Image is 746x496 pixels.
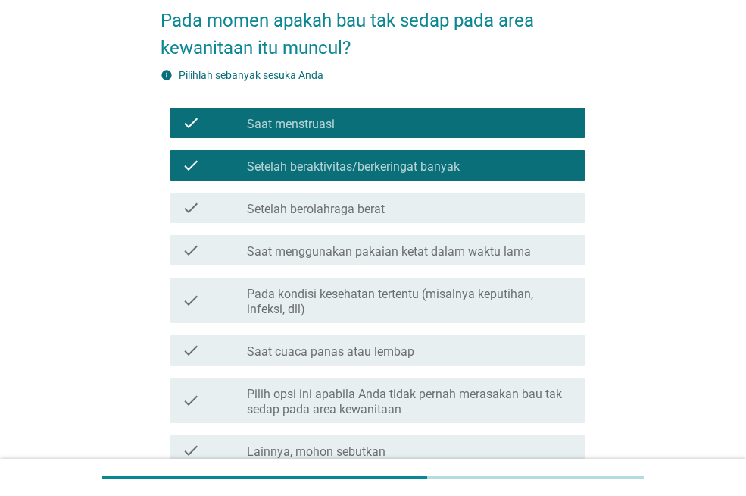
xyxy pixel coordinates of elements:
label: Setelah berolahraga berat [247,202,385,217]
i: check [182,284,200,317]
label: Saat menggunakan pakaian ketat dalam waktu lama [247,244,531,259]
i: check [182,341,200,359]
label: Saat cuaca panas atau lembap [247,344,414,359]
i: check [182,384,200,417]
label: Pilihlah sebanyak sesuka Anda [179,69,323,81]
label: Pada kondisi kesehatan tertentu (misalnya keputihan, infeksi, dll) [247,287,573,317]
i: check [182,199,200,217]
label: Lainnya, mohon sebutkan [247,444,385,460]
label: Pilih opsi ini apabila Anda tidak pernah merasakan bau tak sedap pada area kewanitaan [247,387,573,417]
i: check [182,241,200,259]
i: check [182,156,200,174]
i: check [182,441,200,460]
i: info [161,69,173,81]
label: Setelah beraktivitas/berkeringat banyak [247,159,460,174]
label: Saat menstruasi [247,117,335,132]
i: check [182,114,200,132]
